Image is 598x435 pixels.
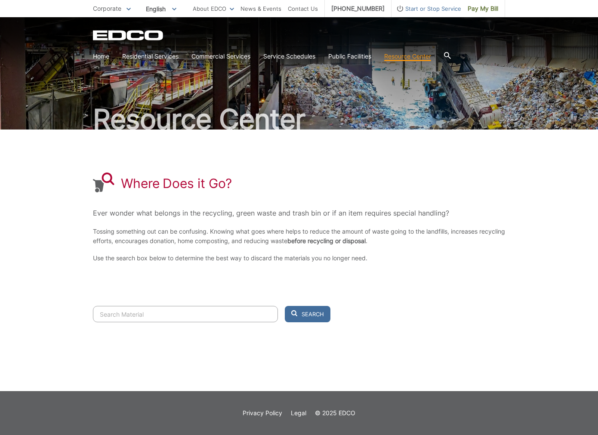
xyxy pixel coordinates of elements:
a: About EDCO [193,4,234,13]
a: Privacy Policy [243,408,282,418]
span: Search [302,310,324,318]
a: Resource Center [384,52,431,61]
p: Ever wonder what belongs in the recycling, green waste and trash bin or if an item requires speci... [93,207,505,219]
h1: Where Does it Go? [121,176,232,191]
span: English [139,2,183,16]
a: Home [93,52,109,61]
a: Service Schedules [263,52,315,61]
a: Commercial Services [191,52,250,61]
span: Corporate [93,5,121,12]
a: Legal [291,408,306,418]
p: Tossing something out can be confusing. Knowing what goes where helps to reduce the amount of was... [93,227,505,246]
p: © 2025 EDCO [315,408,355,418]
strong: before recycling or disposal [287,237,366,244]
a: Public Facilities [328,52,371,61]
input: Search [93,306,278,322]
span: Pay My Bill [468,4,498,13]
a: News & Events [240,4,281,13]
button: Search [285,306,330,322]
h2: Resource Center [93,105,505,133]
a: Residential Services [122,52,179,61]
a: EDCD logo. Return to the homepage. [93,30,164,40]
a: Contact Us [288,4,318,13]
p: Use the search box below to determine the best way to discard the materials you no longer need. [93,253,505,263]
